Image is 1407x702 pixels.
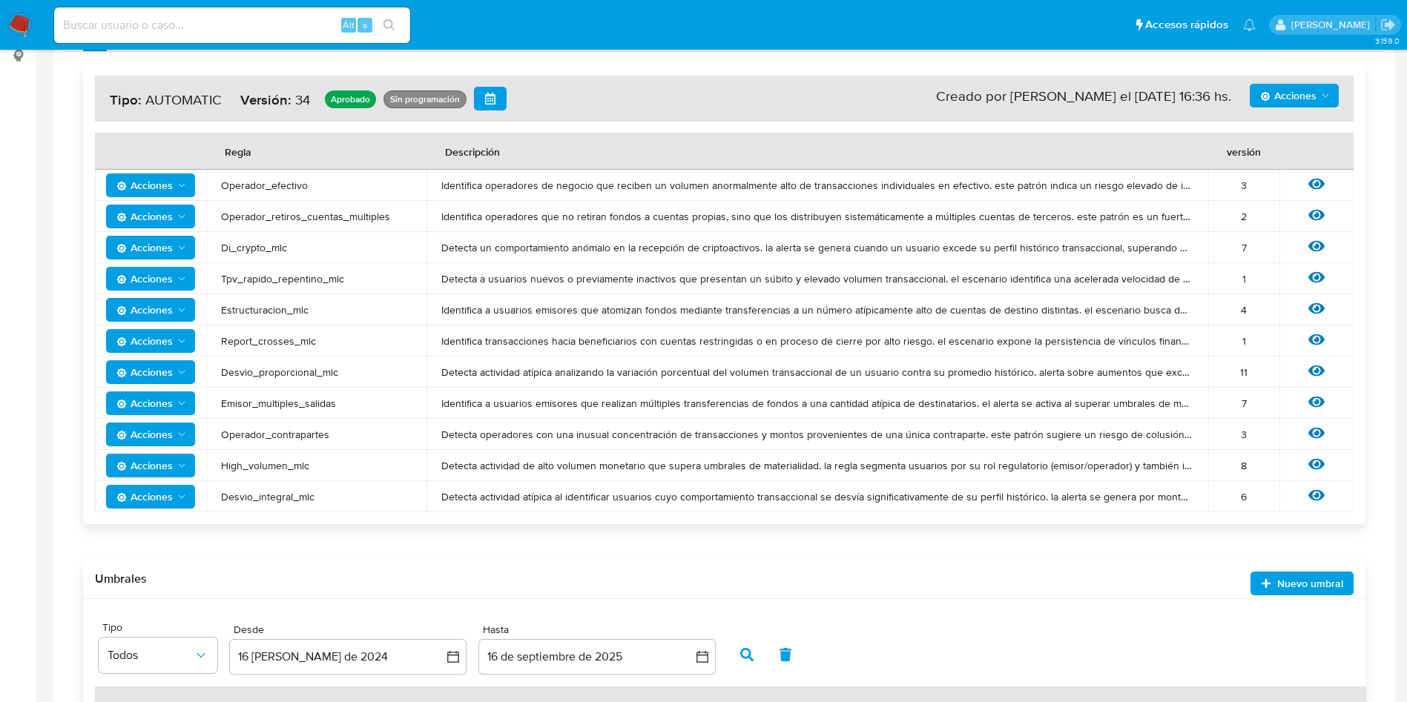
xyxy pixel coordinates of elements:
button: search-icon [374,15,404,36]
span: 3.159.0 [1375,35,1400,47]
span: Accesos rápidos [1145,17,1228,33]
input: Buscar usuario o caso... [54,16,410,35]
a: Notificaciones [1243,19,1256,31]
p: joaquin.santistebe@mercadolibre.com [1291,18,1375,32]
span: s [363,18,367,32]
a: Salir [1380,17,1396,33]
span: Alt [343,18,355,32]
